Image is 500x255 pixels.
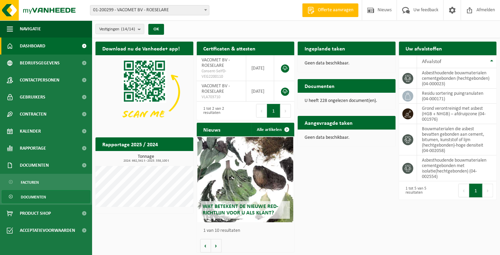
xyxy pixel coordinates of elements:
[203,204,278,216] span: Wat betekent de nieuwe RED-richtlijn voor u als klant?
[99,159,193,163] span: 2024: 662,541 t - 2025: 338,100 t
[197,42,263,55] h2: Certificaten & attesten
[246,81,274,102] td: [DATE]
[305,61,389,66] p: Geen data beschikbaar.
[95,55,193,129] img: Download de VHEPlus App
[197,137,293,222] a: Wat betekent de nieuwe RED-richtlijn voor u als klant?
[95,42,187,55] h2: Download nu de Vanheede+ app!
[469,184,483,197] button: 1
[417,104,497,124] td: grond verontreinigd met asbest (HGB + NHGB) – afdruipzone (04-001976)
[95,24,144,34] button: Vestigingen(14/14)
[417,155,497,181] td: asbesthoudende bouwmaterialen cementgebonden met isolatie(hechtgebonden) (04-002554)
[458,184,469,197] button: Previous
[204,228,291,233] p: 1 van 10 resultaten
[20,106,46,123] span: Contracten
[202,94,241,100] span: VLA703710
[20,123,41,140] span: Kalender
[20,37,45,55] span: Dashboard
[20,205,51,222] span: Product Shop
[20,89,45,106] span: Gebruikers
[200,239,211,253] button: Vorige
[121,27,135,31] count: (14/14)
[246,55,274,81] td: [DATE]
[99,154,193,163] h3: Tonnage
[298,79,341,92] h2: Documenten
[2,190,90,203] a: Documenten
[202,58,230,68] span: VACOMET BV - ROESELARE
[280,104,291,118] button: Next
[417,89,497,104] td: residu sortering puingranulaten (04-000171)
[200,103,242,118] div: 1 tot 2 van 2 resultaten
[2,176,90,189] a: Facturen
[305,99,389,103] p: U heeft 228 ongelezen document(en).
[298,116,359,129] h2: Aangevraagde taken
[399,42,449,55] h2: Uw afvalstoffen
[143,151,193,164] a: Bekijk rapportage
[95,137,165,151] h2: Rapportage 2025 / 2024
[267,104,280,118] button: 1
[21,191,46,204] span: Documenten
[402,183,444,198] div: 1 tot 5 van 5 resultaten
[202,69,241,79] span: Consent-SelfD-VEG2200110
[211,239,222,253] button: Volgende
[197,123,227,136] h2: Nieuws
[251,123,294,136] a: Alle artikelen
[90,5,209,15] span: 01-200299 - VACOMET BV - ROESELARE
[20,20,41,37] span: Navigatie
[417,124,497,155] td: bouwmaterialen die asbest bevatten gebonden aan cement, bitumen, kunststof of lijm (hechtgebonden...
[20,72,59,89] span: Contactpersonen
[417,68,497,89] td: asbesthoudende bouwmaterialen cementgebonden (hechtgebonden) (04-000023)
[20,222,75,239] span: Acceptatievoorwaarden
[298,42,352,55] h2: Ingeplande taken
[302,3,358,17] a: Offerte aanvragen
[20,140,46,157] span: Rapportage
[21,176,39,189] span: Facturen
[20,157,49,174] span: Documenten
[483,184,493,197] button: Next
[256,104,267,118] button: Previous
[20,55,60,72] span: Bedrijfsgegevens
[202,84,230,94] span: VACOMET BV - ROESELARE
[148,24,164,35] button: OK
[422,59,442,64] span: Afvalstof
[305,135,389,140] p: Geen data beschikbaar.
[99,24,135,34] span: Vestigingen
[316,7,355,14] span: Offerte aanvragen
